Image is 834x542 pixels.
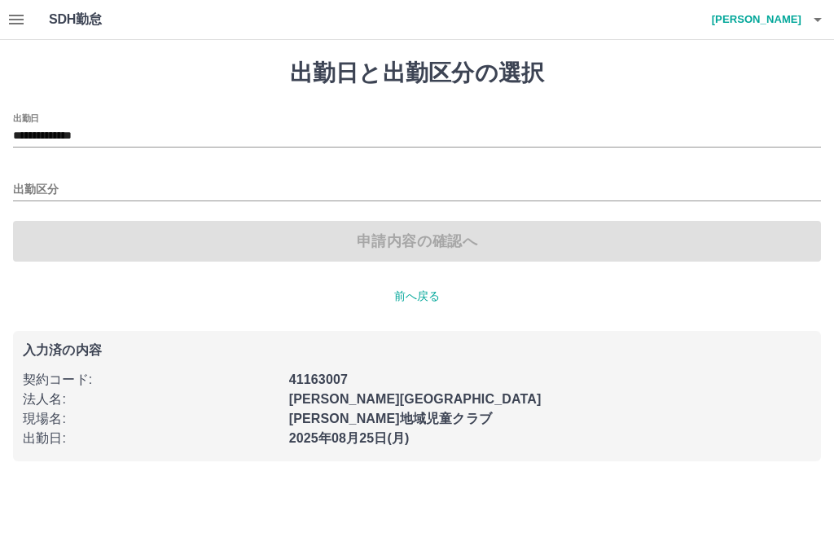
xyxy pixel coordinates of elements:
[23,344,811,357] p: 入力済の内容
[23,390,279,409] p: 法人名 :
[23,409,279,429] p: 現場名 :
[23,370,279,390] p: 契約コード :
[289,431,410,445] b: 2025年08月25日(月)
[13,288,821,305] p: 前へ戻る
[13,59,821,87] h1: 出勤日と出勤区分の選択
[289,372,348,386] b: 41163007
[289,392,542,406] b: [PERSON_NAME][GEOGRAPHIC_DATA]
[23,429,279,448] p: 出勤日 :
[289,412,492,425] b: [PERSON_NAME]地域児童クラブ
[13,112,39,124] label: 出勤日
